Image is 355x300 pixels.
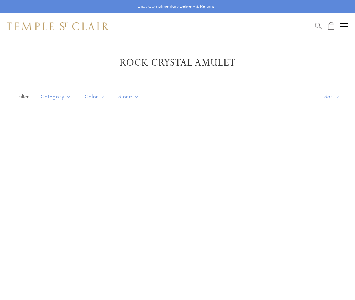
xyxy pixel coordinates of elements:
[138,3,214,10] p: Enjoy Complimentary Delivery & Returns
[309,86,355,107] button: Show sort by
[81,92,110,101] span: Color
[79,89,110,104] button: Color
[37,92,76,101] span: Category
[17,57,338,69] h1: Rock Crystal Amulet
[35,89,76,104] button: Category
[315,22,322,30] a: Search
[7,22,109,30] img: Temple St. Clair
[328,22,334,30] a: Open Shopping Bag
[115,92,144,101] span: Stone
[340,22,348,30] button: Open navigation
[113,89,144,104] button: Stone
